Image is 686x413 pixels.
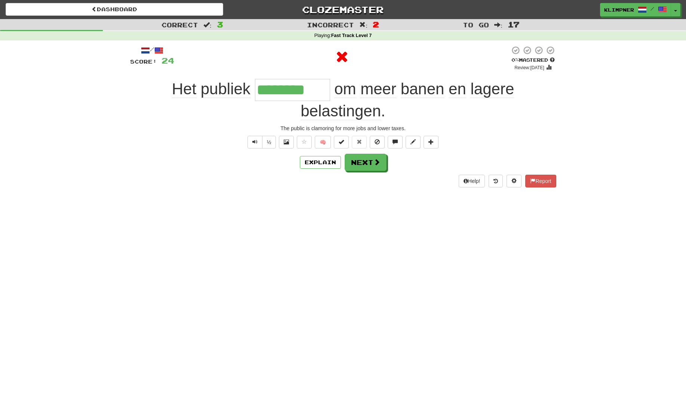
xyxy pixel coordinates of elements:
span: klimpner [604,6,634,13]
button: Play sentence audio (ctl+space) [247,136,262,149]
strong: Fast Track Level 7 [331,33,372,38]
span: 24 [161,56,174,65]
span: / [650,6,654,11]
button: Favorite sentence (alt+f) [297,136,312,149]
button: Add to collection (alt+a) [424,136,439,149]
button: Report [525,175,556,187]
div: The public is clamoring for more jobs and lower taxes. [130,125,556,132]
span: belastingen [301,102,381,120]
button: Round history (alt+y) [489,175,503,187]
span: Correct [161,21,198,28]
button: 🧠 [315,136,331,149]
span: : [203,22,212,28]
div: Mastered [510,57,556,64]
small: Review: [DATE] [514,65,544,70]
a: Clozemaster [234,3,452,16]
button: Set this sentence to 100% Mastered (alt+m) [334,136,349,149]
span: lagere [470,80,514,98]
span: Het [172,80,196,98]
span: om [334,80,356,98]
span: : [494,22,502,28]
a: klimpner / [600,3,671,16]
span: 17 [508,20,520,29]
button: Ignore sentence (alt+i) [370,136,385,149]
span: banen [401,80,444,98]
span: meer [360,80,396,98]
button: Explain [300,156,341,169]
span: Score: [130,58,157,65]
span: publiek [201,80,250,98]
span: . [301,80,514,120]
button: Reset to 0% Mastered (alt+r) [352,136,367,149]
button: Discuss sentence (alt+u) [388,136,403,149]
span: 2 [373,20,379,29]
button: ½ [262,136,276,149]
button: Next [345,154,387,171]
div: / [130,46,174,55]
span: 3 [217,20,223,29]
span: Incorrect [307,21,354,28]
span: : [359,22,367,28]
button: Help! [459,175,485,187]
span: en [449,80,466,98]
button: Edit sentence (alt+d) [406,136,421,149]
a: Dashboard [6,3,223,16]
span: 0 % [511,57,519,63]
span: To go [463,21,489,28]
button: Show image (alt+x) [279,136,294,149]
div: Text-to-speech controls [246,136,276,149]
